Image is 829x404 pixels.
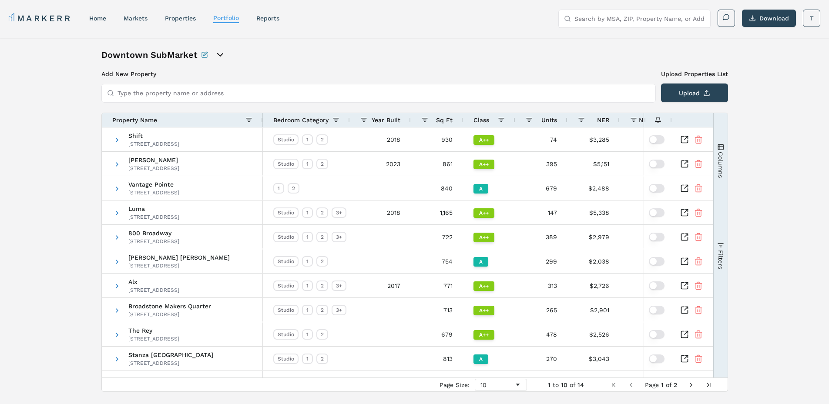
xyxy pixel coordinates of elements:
div: 1 [302,305,313,315]
button: Remove Property From Portfolio [694,354,703,363]
button: Remove Property From Portfolio [694,281,703,290]
div: First Page [610,381,617,388]
input: Search by MSA, ZIP, Property Name, or Address [574,10,705,27]
div: A++ [473,160,494,169]
div: $2.70 [620,249,681,273]
div: 389 [515,225,567,249]
span: [PERSON_NAME] [PERSON_NAME] [128,254,230,260]
div: 1 [302,232,313,242]
div: 679 [411,322,463,346]
div: 2 [316,329,328,340]
div: Studio [273,256,299,267]
div: $5,338 [567,200,620,224]
div: 1 [302,354,313,364]
a: Inspect Comparable [680,184,689,193]
div: 713 [411,298,463,322]
span: 800 Broadway [128,230,179,236]
a: properties [165,15,196,22]
div: $5,151 [567,152,620,176]
div: 74 [515,127,567,151]
div: 1 [302,134,313,145]
div: $3.72 [620,322,681,346]
div: A++ [473,281,494,291]
div: 3+ [332,232,346,242]
div: 679 [515,176,567,200]
div: A++ [473,208,494,218]
a: home [89,15,106,22]
span: Sq Ft [436,117,453,124]
span: Property Name [112,117,157,124]
div: 395 [515,152,567,176]
button: Upload [661,83,728,102]
span: to [553,381,559,388]
button: open portfolio options [215,50,225,60]
span: Year Built [372,117,400,124]
div: 478 [515,322,567,346]
button: Remove Property From Portfolio [694,184,703,193]
button: T [803,10,820,27]
span: 1 [661,381,664,388]
div: $2,526 [567,322,620,346]
span: Page [645,381,659,388]
div: $3,043 [567,347,620,371]
span: Shift [128,133,179,139]
div: 2 [316,159,328,169]
div: Page Size: [440,381,470,388]
label: Upload Properties List [661,70,728,78]
div: A [473,184,488,194]
a: reports [256,15,279,22]
div: $3.53 [620,274,681,297]
div: A [473,354,488,364]
span: Bedroom Category [273,117,329,124]
a: Inspect Comparable [680,160,689,168]
div: $3.74 [620,347,681,371]
div: 2017 [350,274,411,297]
div: [STREET_ADDRESS] [128,287,179,294]
div: 1,165 [411,200,463,224]
h1: Downtown SubMarket [101,49,198,61]
span: Broadstone Makers Quarter [128,303,211,309]
div: $3.53 [620,127,681,151]
div: 3+ [332,207,346,218]
div: Studio [273,159,299,169]
span: Units [541,117,557,124]
div: 2 [316,207,328,218]
div: 2 [316,256,328,267]
div: A++ [473,233,494,242]
button: Remove Property From Portfolio [694,330,703,339]
div: [STREET_ADDRESS] [128,262,230,269]
div: Previous Page [628,381,634,388]
div: A++ [473,135,494,145]
div: Studio [273,232,299,242]
button: Rename this portfolio [201,49,208,61]
div: [STREET_ADDRESS] [128,311,211,318]
span: of [666,381,671,388]
button: Remove Property From Portfolio [694,160,703,168]
button: Remove Property From Portfolio [694,208,703,217]
div: 299 [515,249,567,273]
div: 3+ [332,305,346,315]
div: [STREET_ADDRESS] [128,165,179,172]
div: 313 [515,274,567,297]
div: [STREET_ADDRESS] [128,335,179,342]
div: Studio [273,305,299,315]
a: Inspect Comparable [680,208,689,217]
div: 2018 [350,127,411,151]
span: NER [597,117,609,124]
div: $4.07 [620,298,681,322]
button: Remove Property From Portfolio [694,306,703,314]
div: 2 [316,354,328,364]
div: Last Page [705,381,712,388]
div: $2,726 [567,274,620,297]
span: of [570,381,575,388]
span: 1 [548,381,550,388]
a: markets [124,15,148,22]
div: $2,488 [567,176,620,200]
div: 2 [316,232,328,242]
div: Studio [273,207,299,218]
span: Columns [717,151,724,177]
span: Alx [128,279,179,285]
div: A++ [473,306,494,315]
span: NER/Sq Ft [639,117,670,124]
a: Inspect Comparable [680,354,689,363]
